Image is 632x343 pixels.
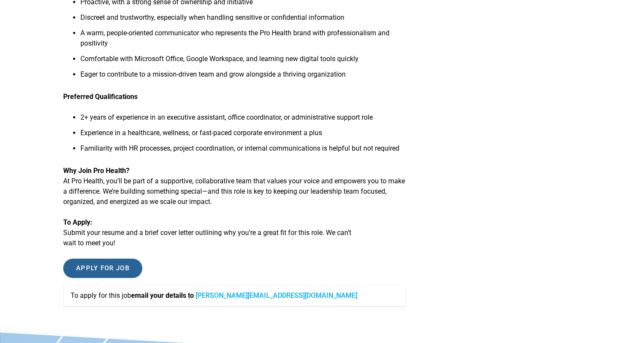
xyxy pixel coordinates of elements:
li: Discreet and trustworthy, especially when handling sensitive or confidential information [80,12,406,28]
li: Comfortable with Microsoft Office, Google Workspace, and learning new digital tools quickly [80,54,406,69]
strong: email your details to [131,291,194,300]
li: A warm, people-oriented communicator who represents the Pro Health brand with professionalism and... [80,28,406,54]
strong: Why Join Pro Health? [63,167,129,175]
a: [PERSON_NAME][EMAIL_ADDRESS][DOMAIN_NAME] [196,291,357,300]
p: Submit your resume and a brief cover letter outlining why you’re a great fit for this role. We ca... [63,217,406,248]
li: Familiarity with HR processes, project coordination, or internal communications is helpful but no... [80,143,406,159]
li: Eager to contribute to a mission-driven team and grow alongside a thriving organization [80,69,406,85]
p: To apply for this job [71,290,399,301]
p: At Pro Health, you’ll be part of a supportive, collaborative team that values your voice and empo... [63,166,406,207]
strong: To Apply: [63,218,92,226]
input: Apply for job [63,259,142,278]
strong: Preferred Qualifications [63,93,138,101]
li: 2+ years of experience in an executive assistant, office coordinator, or administrative support role [80,112,406,128]
li: Experience in a healthcare, wellness, or fast-paced corporate environment a plus [80,128,406,143]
